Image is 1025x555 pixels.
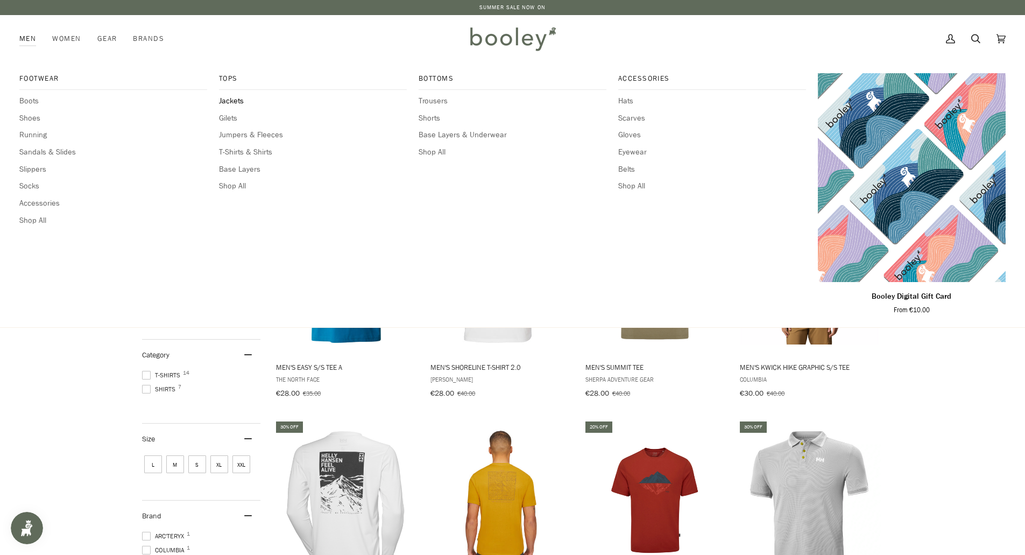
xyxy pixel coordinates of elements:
span: Men's Shoreline T-Shirt 2.0 [430,362,570,372]
a: T-Shirts & Shirts [219,146,407,158]
a: Gloves [618,129,806,141]
product-grid-item: Booley Digital Gift Card [818,73,1006,315]
a: Shorts [419,113,606,124]
a: Shop All [618,180,806,192]
a: Gilets [219,113,407,124]
span: Arc'teryx [142,531,187,541]
a: Women [44,15,89,62]
span: 1 [187,545,190,551]
a: Gear [89,15,125,62]
iframe: Button to open loyalty program pop-up [11,512,43,544]
a: Base Layers & Underwear [419,129,606,141]
span: Trousers [419,95,606,107]
span: €28.00 [585,388,609,398]
span: Size: XXL [232,455,250,473]
span: Accessories [618,73,806,84]
span: Tops [219,73,407,84]
span: Brand [142,511,161,521]
a: Socks [19,180,207,192]
a: Sandals & Slides [19,146,207,158]
span: €28.00 [430,388,454,398]
span: Columbia [740,375,879,384]
span: €40.00 [612,389,630,398]
div: Men Footwear Boots Shoes Running Sandals & Slides Slippers Socks Accessories Shop All Tops Jacket... [19,15,44,62]
a: Booley Digital Gift Card [818,73,1006,282]
div: 30% off [276,421,303,433]
a: Tops [219,73,407,90]
span: The North Face [276,375,415,384]
span: 14 [183,370,189,376]
span: Sherpa Adventure Gear [585,375,725,384]
span: Size: M [166,455,184,473]
img: Booley [465,23,560,54]
a: Scarves [618,113,806,124]
a: Men [19,15,44,62]
span: Size: XL [210,455,228,473]
a: Shop All [419,146,606,158]
a: Accessories [19,198,207,209]
a: Eyewear [618,146,806,158]
span: €30.00 [740,388,764,398]
a: Base Layers [219,164,407,175]
product-grid-item-variant: €10.00 [818,73,1006,282]
span: Footwear [19,73,207,84]
a: Shop All [19,215,207,227]
div: 20% off [585,421,612,433]
span: €28.00 [276,388,300,398]
a: Belts [618,164,806,175]
span: Size [142,434,155,444]
a: Running [19,129,207,141]
span: Category [142,350,169,360]
a: Hats [618,95,806,107]
span: Gear [97,33,117,44]
a: Slippers [19,164,207,175]
a: Bottoms [419,73,606,90]
a: Boots [19,95,207,107]
a: Jumpers & Fleeces [219,129,407,141]
span: Men's Easy S/S Tee A [276,362,415,372]
a: SUMMER SALE NOW ON [479,3,546,11]
span: [PERSON_NAME] [430,375,570,384]
a: Footwear [19,73,207,90]
a: Accessories [618,73,806,90]
a: Jackets [219,95,407,107]
span: Men's Summit Tee [585,362,725,372]
span: Women [52,33,81,44]
a: Shop All [219,180,407,192]
span: €40.00 [767,389,784,398]
span: Brands [133,33,164,44]
span: Bottoms [419,73,606,84]
span: Columbia [142,545,187,555]
span: 1 [187,531,190,537]
div: Brands [125,15,172,62]
span: 7 [178,384,181,390]
div: 30% off [740,421,767,433]
a: Shoes [19,113,207,124]
span: €40.00 [457,389,475,398]
a: Booley Digital Gift Card [818,286,1006,315]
